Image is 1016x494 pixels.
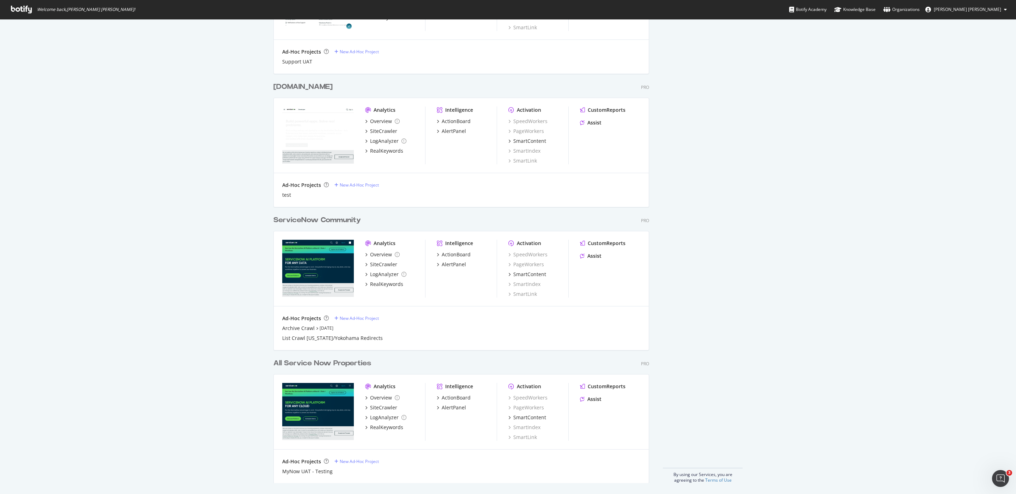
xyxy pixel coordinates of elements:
[340,182,379,188] div: New Ad-Hoc Project
[374,240,395,247] div: Analytics
[282,458,321,465] div: Ad-Hoc Projects
[580,252,601,260] a: Assist
[445,383,473,390] div: Intelligence
[370,281,403,288] div: RealKeywords
[641,84,649,90] div: Pro
[365,394,400,401] a: Overview
[340,49,379,55] div: New Ad-Hoc Project
[437,118,471,125] a: ActionBoard
[442,404,466,411] div: AlertPanel
[508,281,540,288] a: SmartIndex
[370,118,392,125] div: Overview
[580,119,601,126] a: Assist
[580,396,601,403] a: Assist
[508,128,544,135] a: PageWorkers
[282,468,333,475] a: MyNow UAT - Testing
[508,394,548,401] a: SpeedWorkers
[508,251,548,258] div: SpeedWorkers
[437,251,471,258] a: ActionBoard
[508,118,548,125] a: SpeedWorkers
[370,271,399,278] div: LogAnalyzer
[370,251,392,258] div: Overview
[365,424,403,431] a: RealKeywords
[282,58,312,65] a: Support UAT
[273,215,364,225] a: ServiceNow Community
[508,157,537,164] a: SmartLink
[580,383,625,390] a: CustomReports
[365,281,403,288] a: RealKeywords
[437,128,466,135] a: AlertPanel
[517,240,541,247] div: Activation
[508,434,537,441] a: SmartLink
[442,251,471,258] div: ActionBoard
[374,106,395,114] div: Analytics
[273,82,335,92] a: [DOMAIN_NAME]
[282,383,354,440] img: lightstep.com
[282,315,321,322] div: Ad-Hoc Projects
[517,106,541,114] div: Activation
[442,261,466,268] div: AlertPanel
[365,251,400,258] a: Overview
[282,325,315,332] a: Archive Crawl
[273,82,333,92] div: [DOMAIN_NAME]
[370,414,399,421] div: LogAnalyzer
[508,424,540,431] div: SmartIndex
[437,261,466,268] a: AlertPanel
[282,106,354,164] img: developer.servicenow.com
[365,147,403,154] a: RealKeywords
[273,358,374,368] a: All Service Now Properties
[641,218,649,224] div: Pro
[370,147,403,154] div: RealKeywords
[370,424,403,431] div: RealKeywords
[513,138,546,145] div: SmartContent
[282,182,321,189] div: Ad-Hoc Projects
[365,404,397,411] a: SiteCrawler
[587,396,601,403] div: Assist
[437,394,471,401] a: ActionBoard
[641,361,649,367] div: Pro
[580,240,625,247] a: CustomReports
[442,118,471,125] div: ActionBoard
[587,252,601,260] div: Assist
[365,414,406,421] a: LogAnalyzer
[365,128,397,135] a: SiteCrawler
[588,106,625,114] div: CustomReports
[334,315,379,321] a: New Ad-Hoc Project
[580,106,625,114] a: CustomReports
[370,138,399,145] div: LogAnalyzer
[334,458,379,464] a: New Ad-Hoc Project
[365,261,397,268] a: SiteCrawler
[508,291,537,298] a: SmartLink
[1006,470,1012,476] span: 3
[588,383,625,390] div: CustomReports
[282,240,354,297] img: docs.servicenow.com
[340,458,379,464] div: New Ad-Hoc Project
[588,240,625,247] div: CustomReports
[370,128,397,135] div: SiteCrawler
[282,335,383,342] a: List Crawl [US_STATE]/Yokohama Redirects
[37,7,135,12] span: Welcome back, [PERSON_NAME] [PERSON_NAME] !
[445,106,473,114] div: Intelligence
[374,383,395,390] div: Analytics
[334,182,379,188] a: New Ad-Hoc Project
[508,24,537,31] a: SmartLink
[992,470,1009,487] iframe: Intercom live chat
[370,261,397,268] div: SiteCrawler
[789,6,827,13] div: Botify Academy
[282,191,291,199] a: test
[442,394,471,401] div: ActionBoard
[508,271,546,278] a: SmartContent
[517,383,541,390] div: Activation
[508,261,544,268] a: PageWorkers
[365,271,406,278] a: LogAnalyzer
